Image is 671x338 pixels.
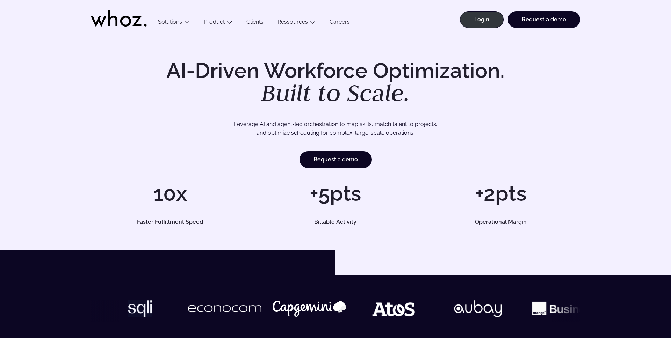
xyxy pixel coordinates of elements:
[277,19,308,25] a: Ressources
[300,151,372,168] a: Request a demo
[264,219,407,225] h5: Billable Activity
[261,77,410,108] em: Built to Scale.
[157,60,514,105] h1: AI-Driven Workforce Optimization.
[422,183,580,204] h1: +2pts
[239,19,270,28] a: Clients
[197,19,239,28] button: Product
[323,19,357,28] a: Careers
[430,219,572,225] h5: Operational Margin
[270,19,323,28] button: Ressources
[99,219,241,225] h5: Faster Fulfillment Speed
[91,183,249,204] h1: 10x
[508,11,580,28] a: Request a demo
[151,19,197,28] button: Solutions
[256,183,414,204] h1: +5pts
[204,19,225,25] a: Product
[460,11,504,28] a: Login
[115,120,556,138] p: Leverage AI and agent-led orchestration to map skills, match talent to projects, and optimize sch...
